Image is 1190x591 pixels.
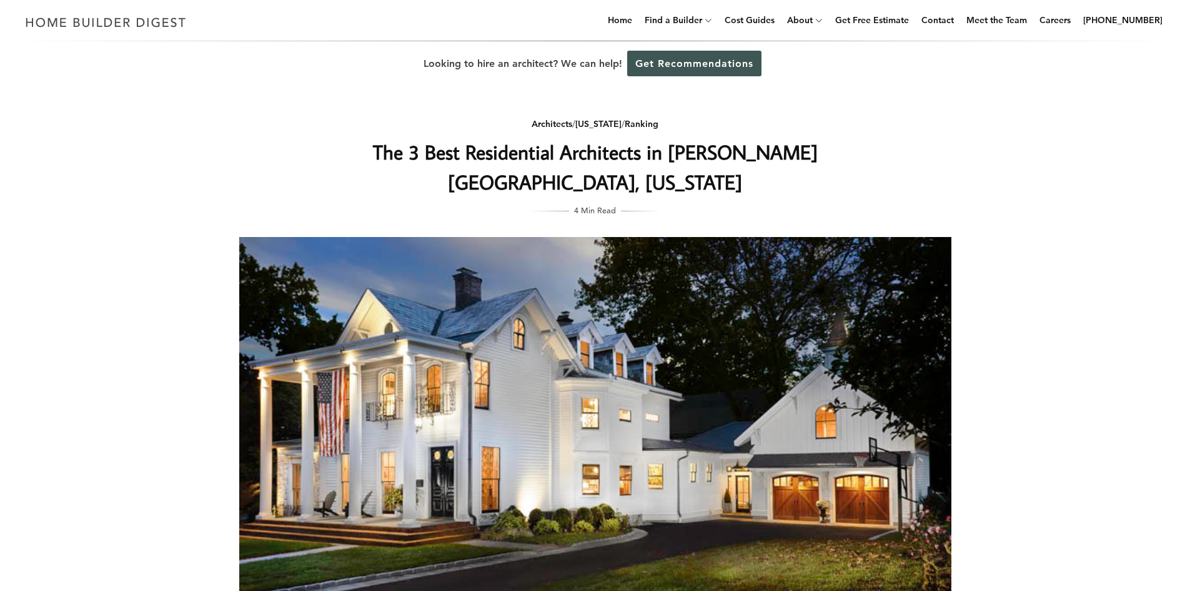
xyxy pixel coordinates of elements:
a: [US_STATE] [575,118,622,129]
img: Home Builder Digest [20,10,192,34]
a: Ranking [625,118,658,129]
div: / / [346,116,845,132]
a: Architects [532,118,572,129]
span: 4 Min Read [574,203,616,217]
a: Get Recommendations [627,51,761,76]
h1: The 3 Best Residential Architects in [PERSON_NAME][GEOGRAPHIC_DATA], [US_STATE] [346,137,845,197]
